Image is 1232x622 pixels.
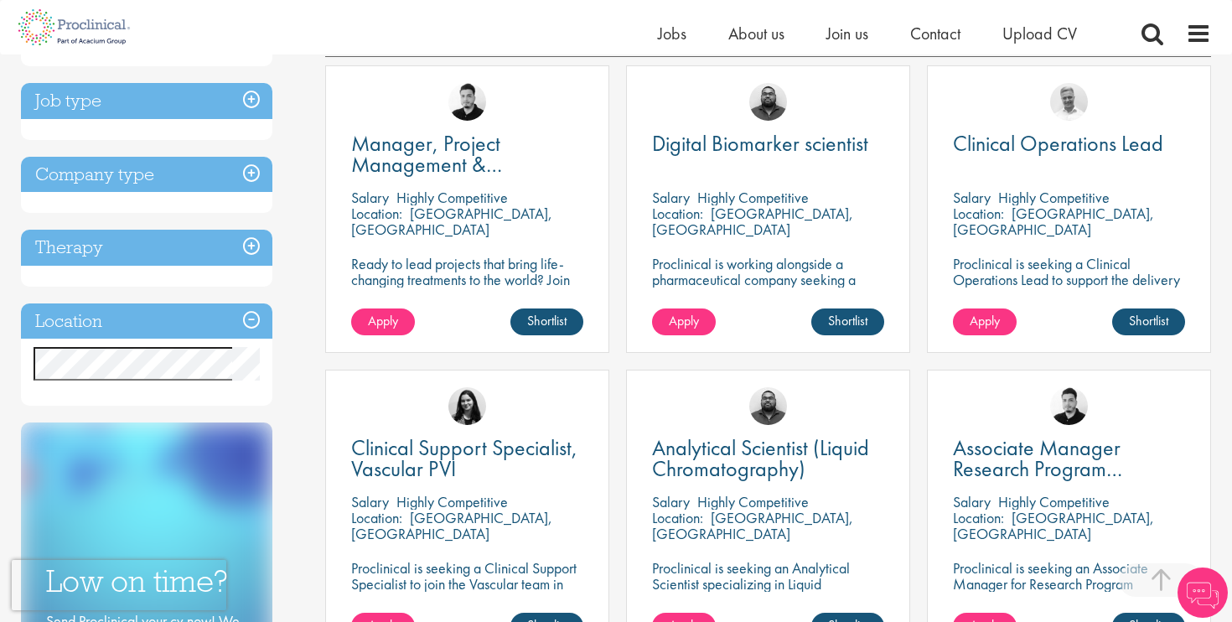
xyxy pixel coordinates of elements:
[953,133,1185,154] a: Clinical Operations Lead
[953,508,1004,527] span: Location:
[652,438,884,479] a: Analytical Scientist (Liquid Chromatography)
[998,492,1110,511] p: Highly Competitive
[448,83,486,121] img: Anderson Maldonado
[1002,23,1077,44] a: Upload CV
[448,387,486,425] img: Indre Stankeviciute
[351,438,583,479] a: Clinical Support Specialist, Vascular PVI
[669,312,699,329] span: Apply
[652,188,690,207] span: Salary
[652,256,884,335] p: Proclinical is working alongside a pharmaceutical company seeking a Digital Biomarker Scientist t...
[652,492,690,511] span: Salary
[21,303,272,340] h3: Location
[1050,83,1088,121] img: Joshua Bye
[652,129,868,158] span: Digital Biomarker scientist
[998,188,1110,207] p: Highly Competitive
[652,508,853,543] p: [GEOGRAPHIC_DATA], [GEOGRAPHIC_DATA]
[910,23,960,44] a: Contact
[652,433,869,483] span: Analytical Scientist (Liquid Chromatography)
[826,23,868,44] a: Join us
[396,188,508,207] p: Highly Competitive
[953,256,1185,303] p: Proclinical is seeking a Clinical Operations Lead to support the delivery of clinical trials in o...
[749,387,787,425] img: Ashley Bennett
[953,492,991,511] span: Salary
[351,308,415,335] a: Apply
[351,508,402,527] span: Location:
[368,312,398,329] span: Apply
[351,129,531,200] span: Manager, Project Management & Operational Delivery
[21,83,272,119] h3: Job type
[953,129,1163,158] span: Clinical Operations Lead
[953,204,1154,239] p: [GEOGRAPHIC_DATA], [GEOGRAPHIC_DATA]
[749,83,787,121] img: Ashley Bennett
[652,204,853,239] p: [GEOGRAPHIC_DATA], [GEOGRAPHIC_DATA]
[953,188,991,207] span: Salary
[351,204,552,239] p: [GEOGRAPHIC_DATA], [GEOGRAPHIC_DATA]
[953,438,1185,479] a: Associate Manager Research Program Management
[351,256,583,335] p: Ready to lead projects that bring life-changing treatments to the world? Join our client at the f...
[1050,387,1088,425] img: Anderson Maldonado
[351,188,389,207] span: Salary
[652,204,703,223] span: Location:
[1178,568,1228,618] img: Chatbot
[697,188,809,207] p: Highly Competitive
[953,204,1004,223] span: Location:
[351,492,389,511] span: Salary
[697,492,809,511] p: Highly Competitive
[652,308,716,335] a: Apply
[21,230,272,266] h3: Therapy
[510,308,583,335] a: Shortlist
[953,508,1154,543] p: [GEOGRAPHIC_DATA], [GEOGRAPHIC_DATA]
[351,508,552,543] p: [GEOGRAPHIC_DATA], [GEOGRAPHIC_DATA]
[396,492,508,511] p: Highly Competitive
[351,204,402,223] span: Location:
[21,157,272,193] h3: Company type
[811,308,884,335] a: Shortlist
[970,312,1000,329] span: Apply
[953,308,1017,335] a: Apply
[351,133,583,175] a: Manager, Project Management & Operational Delivery
[658,23,686,44] a: Jobs
[12,560,226,610] iframe: reCAPTCHA
[728,23,784,44] a: About us
[953,433,1122,504] span: Associate Manager Research Program Management
[652,133,884,154] a: Digital Biomarker scientist
[351,433,577,483] span: Clinical Support Specialist, Vascular PVI
[1112,308,1185,335] a: Shortlist
[652,508,703,527] span: Location:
